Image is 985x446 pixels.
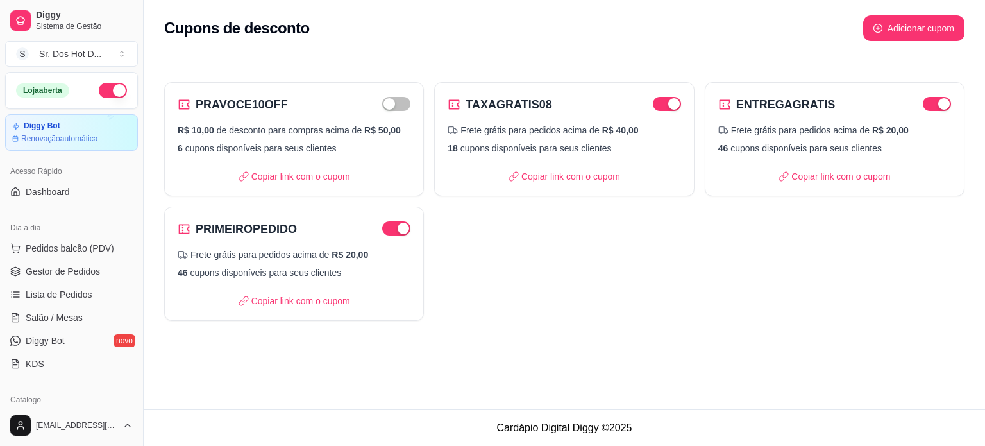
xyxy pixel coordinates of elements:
[239,295,350,307] p: Copiar link com o cupom
[5,161,138,182] div: Acesso Rápido
[178,248,410,261] div: Frete grátis para pedidos acima de
[5,410,138,441] button: [EMAIL_ADDRESS][DOMAIN_NAME]
[718,143,728,153] span: 46
[5,218,138,238] div: Dia a dia
[5,390,138,410] div: Catálogo
[164,18,310,39] h2: Cupons de desconto
[26,357,44,370] span: KDS
[26,288,92,301] span: Lista de Pedidos
[26,242,114,255] span: Pedidos balcão (PDV)
[863,15,964,41] button: plus-circleAdicionar cupom
[718,142,951,155] p: cupons disponíveis para seus clientes
[5,307,138,328] a: Salão / Mesas
[26,334,65,347] span: Diggy Bot
[239,170,350,183] p: Copiar link com o cupom
[5,284,138,305] a: Lista de Pedidos
[872,124,909,137] span: R$ 20,00
[26,311,83,324] span: Salão / Mesas
[332,248,368,261] span: R$ 20,00
[16,47,29,60] span: S
[39,47,101,60] div: Sr. Dos Hot D ...
[5,114,138,151] a: Diggy BotRenovaçãoautomática
[16,83,69,98] div: Loja aberta
[364,125,401,135] span: R$ 50,00
[36,10,133,21] span: Diggy
[178,143,183,153] span: 6
[5,354,138,374] a: KDS
[196,96,288,114] h2: PRAVOCE10OFF
[873,24,882,33] span: plus-circle
[178,142,410,155] p: cupons disponíveis para seus clientes
[21,133,97,144] article: Renovação automática
[5,238,138,259] button: Pedidos balcão (PDV)
[5,261,138,282] a: Gestor de Pedidos
[178,124,410,137] p: de desconto para compras acima de
[509,170,620,183] p: Copiar link com o cupom
[466,96,551,114] h2: TAXAGRATIS08
[779,170,890,183] p: Copiar link com o cupom
[736,96,836,114] h2: ENTREGAGRATIS
[448,124,680,137] div: Frete grátis para pedidos acima de
[99,83,127,98] button: Alterar Status
[448,143,458,153] span: 18
[718,124,951,137] div: Frete grátis para pedidos acima de
[178,266,410,279] p: cupons disponíveis para seus clientes
[144,409,985,446] footer: Cardápio Digital Diggy © 2025
[196,220,297,238] h2: PRIMEIROPEDIDO
[5,41,138,67] button: Select a team
[5,5,138,36] a: DiggySistema de Gestão
[24,121,60,131] article: Diggy Bot
[448,142,680,155] p: cupons disponíveis para seus clientes
[26,185,70,198] span: Dashboard
[178,268,188,278] span: 46
[178,125,214,135] span: R$ 10,00
[5,182,138,202] a: Dashboard
[602,124,639,137] span: R$ 40,00
[26,265,100,278] span: Gestor de Pedidos
[5,330,138,351] a: Diggy Botnovo
[36,21,133,31] span: Sistema de Gestão
[36,420,117,431] span: [EMAIL_ADDRESS][DOMAIN_NAME]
